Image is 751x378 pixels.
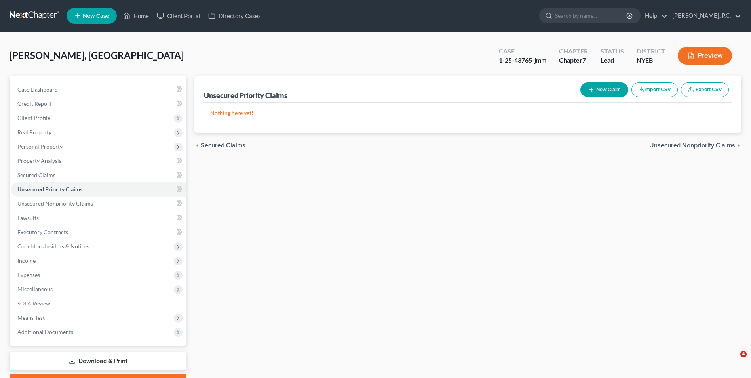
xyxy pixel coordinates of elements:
[119,9,153,23] a: Home
[580,82,628,97] button: New Claim
[631,82,678,97] button: Import CSV
[601,47,624,56] div: Status
[17,143,63,150] span: Personal Property
[17,286,53,292] span: Miscellaneous
[17,115,50,121] span: Client Profile
[678,47,732,65] button: Preview
[17,214,39,221] span: Lawsuits
[17,257,36,264] span: Income
[10,352,186,370] a: Download & Print
[17,100,51,107] span: Credit Report
[637,56,665,65] div: NYEB
[210,109,726,117] p: Nothing here yet!
[668,9,741,23] a: [PERSON_NAME], P.C.
[740,351,747,357] span: 4
[11,97,186,111] a: Credit Report
[735,142,741,149] i: chevron_right
[10,50,184,61] span: [PERSON_NAME], [GEOGRAPHIC_DATA]
[17,86,58,93] span: Case Dashboard
[641,9,667,23] a: Help
[11,82,186,97] a: Case Dashboard
[204,9,265,23] a: Directory Cases
[153,9,204,23] a: Client Portal
[17,243,89,250] span: Codebtors Insiders & Notices
[17,157,61,164] span: Property Analysis
[555,8,627,23] input: Search by name...
[11,225,186,239] a: Executory Contracts
[499,56,546,65] div: 1-25-43765-jmm
[559,47,588,56] div: Chapter
[637,47,665,56] div: District
[17,300,50,307] span: SOFA Review
[194,142,201,149] i: chevron_left
[17,271,40,278] span: Expenses
[582,56,586,64] span: 7
[194,142,245,149] button: chevron_left Secured Claims
[649,142,741,149] button: Unsecured Nonpriority Claims chevron_right
[559,56,588,65] div: Chapter
[204,91,287,100] div: Unsecured Priority Claims
[17,328,73,335] span: Additional Documents
[17,186,82,193] span: Unsecured Priority Claims
[83,13,109,19] span: New Case
[17,200,93,207] span: Unsecured Nonpriority Claims
[499,47,546,56] div: Case
[11,168,186,182] a: Secured Claims
[724,351,743,370] iframe: Intercom live chat
[17,172,55,178] span: Secured Claims
[11,211,186,225] a: Lawsuits
[601,56,624,65] div: Lead
[11,296,186,311] a: SOFA Review
[681,82,729,97] a: Export CSV
[201,142,245,149] span: Secured Claims
[17,314,45,321] span: Means Test
[17,229,68,235] span: Executory Contracts
[11,197,186,211] a: Unsecured Nonpriority Claims
[649,142,735,149] span: Unsecured Nonpriority Claims
[11,154,186,168] a: Property Analysis
[17,129,51,136] span: Real Property
[11,182,186,197] a: Unsecured Priority Claims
